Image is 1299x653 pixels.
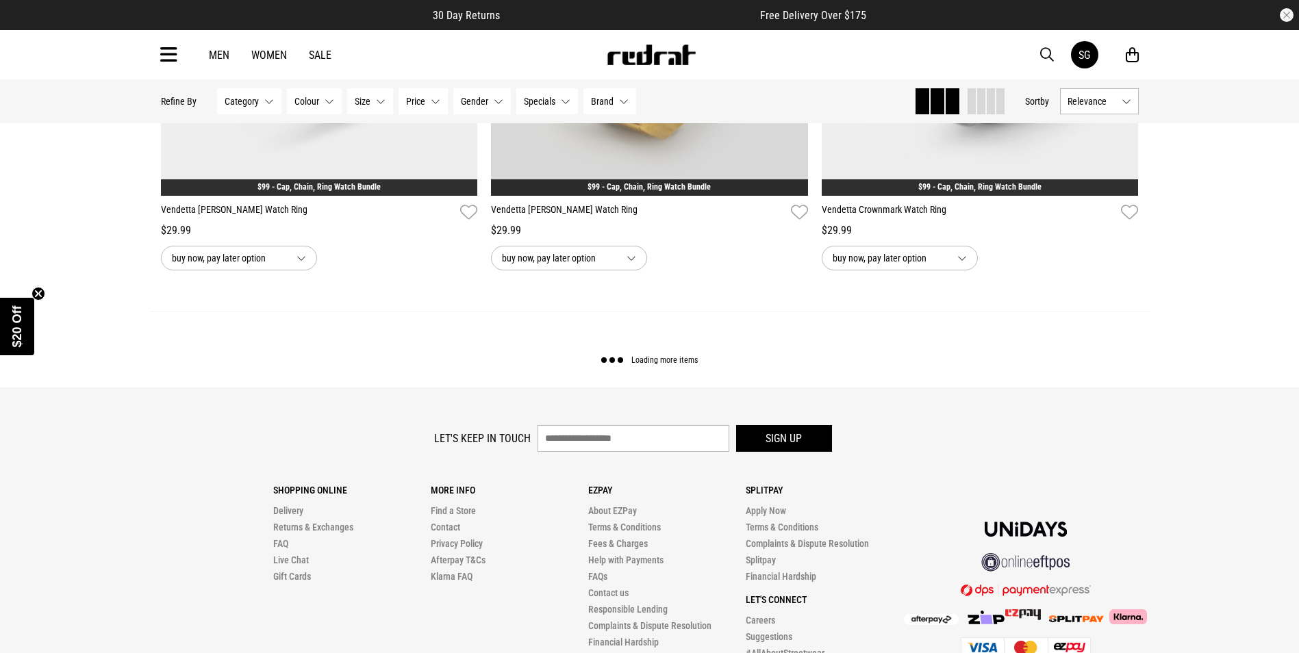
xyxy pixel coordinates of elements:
[431,571,472,582] a: Klarna FAQ
[746,594,903,605] p: Let's Connect
[527,8,733,22] iframe: Customer reviews powered by Trustpilot
[161,222,478,239] div: $29.99
[822,203,1116,222] a: Vendetta Crownmark Watch Ring
[746,485,903,496] p: Splitpay
[822,246,978,270] button: buy now, pay later option
[904,614,959,625] img: Afterpay
[1104,609,1147,624] img: Klarna
[1068,96,1116,107] span: Relevance
[588,538,648,549] a: Fees & Charges
[588,604,668,615] a: Responsible Lending
[399,88,448,114] button: Price
[760,9,866,22] span: Free Delivery Over $175
[631,356,698,366] span: Loading more items
[11,5,52,47] button: Open LiveChat chat widget
[1049,615,1104,622] img: Splitpay
[10,305,24,347] span: $20 Off
[355,96,370,107] span: Size
[172,250,286,266] span: buy now, pay later option
[491,222,808,239] div: $29.99
[273,485,431,496] p: Shopping Online
[588,637,659,648] a: Financial Hardship
[588,554,664,565] a: Help with Payments
[251,49,287,62] a: Women
[431,538,483,549] a: Privacy Policy
[524,96,555,107] span: Specials
[588,485,746,496] p: Ezpay
[273,554,309,565] a: Live Chat
[453,88,511,114] button: Gender
[746,615,775,626] a: Careers
[273,522,353,533] a: Returns & Exchanges
[209,49,229,62] a: Men
[746,631,792,642] a: Suggestions
[434,432,531,445] label: Let's keep in touch
[491,246,647,270] button: buy now, pay later option
[161,96,197,107] p: Refine By
[516,88,578,114] button: Specials
[491,203,785,222] a: Vendetta [PERSON_NAME] Watch Ring
[985,522,1067,537] img: Unidays
[822,222,1139,239] div: $29.99
[161,203,455,222] a: Vendetta [PERSON_NAME] Watch Ring
[431,505,476,516] a: Find a Store
[918,182,1042,192] a: $99 - Cap, Chain, Ring Watch Bundle
[273,571,311,582] a: Gift Cards
[746,554,776,565] a: Splitpay
[347,88,393,114] button: Size
[588,522,661,533] a: Terms & Conditions
[217,88,281,114] button: Category
[1025,93,1049,110] button: Sortby
[746,538,869,549] a: Complaints & Dispute Resolution
[257,182,381,192] a: $99 - Cap, Chain, Ring Watch Bundle
[588,571,607,582] a: FAQs
[406,96,425,107] span: Price
[1079,49,1090,62] div: SG
[1060,88,1139,114] button: Relevance
[1040,96,1049,107] span: by
[583,88,636,114] button: Brand
[309,49,331,62] a: Sale
[961,584,1091,596] img: DPS
[588,505,637,516] a: About EZPay
[746,505,786,516] a: Apply Now
[588,587,629,598] a: Contact us
[287,88,342,114] button: Colour
[736,425,832,452] button: Sign up
[588,182,711,192] a: $99 - Cap, Chain, Ring Watch Bundle
[225,96,259,107] span: Category
[833,250,946,266] span: buy now, pay later option
[591,96,614,107] span: Brand
[746,522,818,533] a: Terms & Conditions
[502,250,616,266] span: buy now, pay later option
[981,553,1070,572] img: online eftpos
[161,246,317,270] button: buy now, pay later option
[273,538,288,549] a: FAQ
[294,96,319,107] span: Colour
[31,287,45,300] button: Close teaser
[588,620,711,631] a: Complaints & Dispute Resolution
[746,571,816,582] a: Financial Hardship
[967,611,1005,624] img: Zip
[1005,609,1041,620] img: Splitpay
[273,505,303,516] a: Delivery
[606,44,696,65] img: Redrat logo
[431,522,460,533] a: Contact
[431,485,588,496] p: More Info
[431,554,485,565] a: Afterpay T&Cs
[433,9,500,22] span: 30 Day Returns
[461,96,488,107] span: Gender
